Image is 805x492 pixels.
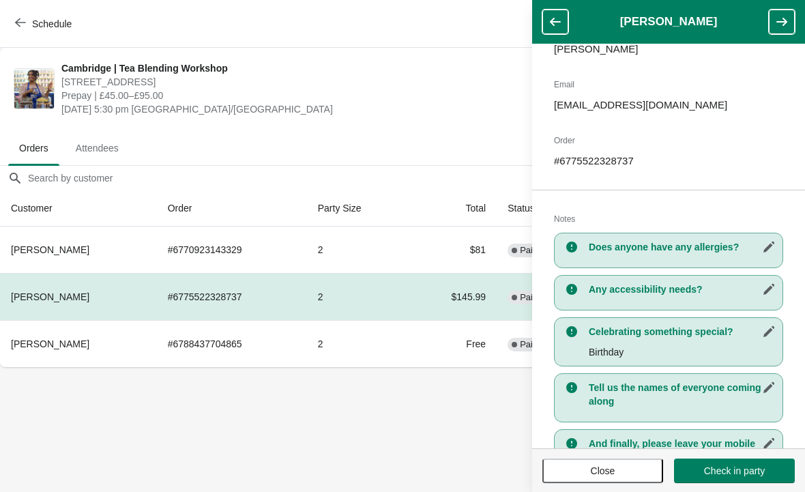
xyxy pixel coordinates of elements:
[61,75,548,89] span: [STREET_ADDRESS]
[542,459,663,483] button: Close
[307,273,409,320] td: 2
[7,12,83,36] button: Schedule
[409,320,497,367] td: Free
[589,381,776,408] h3: Tell us the names of everyone coming along
[554,212,783,226] h2: Notes
[591,465,615,476] span: Close
[65,136,130,160] span: Attendees
[520,245,538,256] span: Paid
[11,244,89,255] span: [PERSON_NAME]
[520,292,538,303] span: Paid
[674,459,795,483] button: Check in party
[704,465,765,476] span: Check in party
[11,338,89,349] span: [PERSON_NAME]
[589,325,776,338] h3: Celebrating something special?
[409,273,497,320] td: $145.99
[157,273,307,320] td: # 6775522328737
[157,227,307,273] td: # 6770923143329
[554,134,783,147] h2: Order
[27,166,805,190] input: Search by customer
[8,136,59,160] span: Orders
[307,320,409,367] td: 2
[61,89,548,102] span: Prepay | £45.00–£95.00
[61,102,548,116] span: [DATE] 5:30 pm [GEOGRAPHIC_DATA]/[GEOGRAPHIC_DATA]
[568,15,769,29] h1: [PERSON_NAME]
[589,345,776,359] p: Birthday
[497,190,586,227] th: Status
[409,190,497,227] th: Total
[157,190,307,227] th: Order
[589,240,776,254] h3: Does anyone have any allergies?
[409,227,497,273] td: $81
[307,227,409,273] td: 2
[61,61,548,75] span: Cambridge | Tea Blending Workshop
[554,78,783,91] h2: Email
[32,18,72,29] span: Schedule
[589,283,776,296] h3: Any accessibility needs?
[307,190,409,227] th: Party Size
[520,339,538,350] span: Paid
[589,437,776,464] h3: And finally, please leave your mobile number here
[554,42,783,56] p: [PERSON_NAME]
[554,98,783,112] p: [EMAIL_ADDRESS][DOMAIN_NAME]
[554,154,783,168] p: # 6775522328737
[14,69,54,108] img: Cambridge | Tea Blending Workshop
[157,320,307,367] td: # 6788437704865
[11,291,89,302] span: [PERSON_NAME]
